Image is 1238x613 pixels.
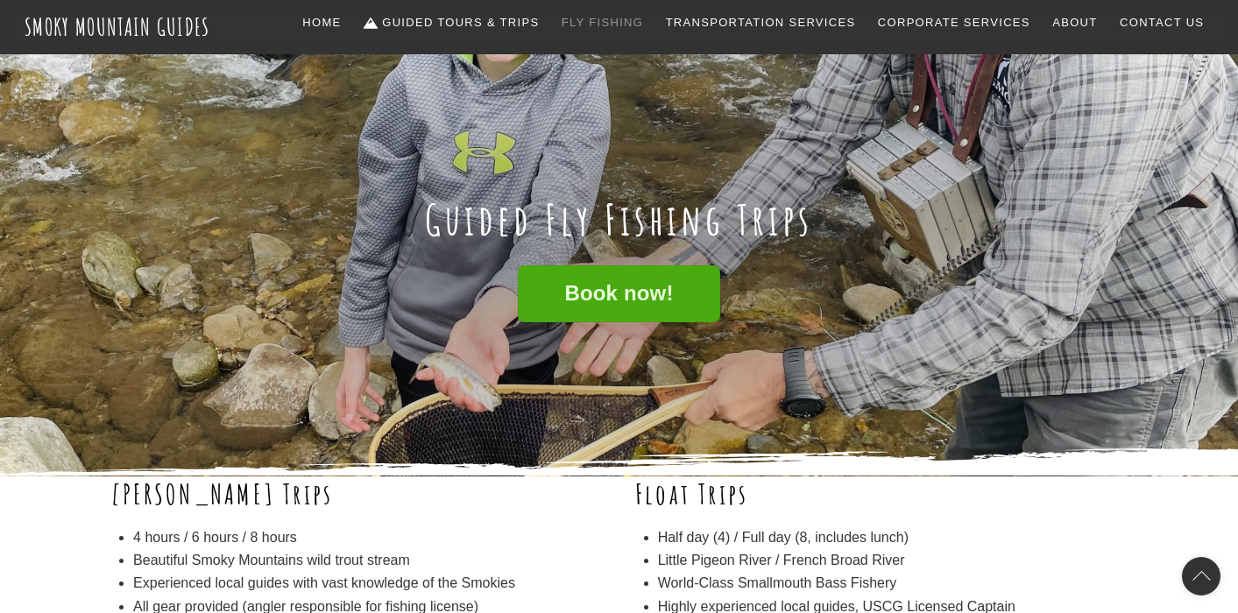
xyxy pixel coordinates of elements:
[518,265,719,322] a: Book now!
[133,572,603,595] li: Experienced local guides with vast knowledge of the Smokies
[133,549,603,572] li: Beautiful Smoky Mountains wild trout stream
[111,194,1128,245] h1: Guided Fly Fishing Trips
[564,285,673,303] span: Book now!
[133,526,603,549] li: 4 hours / 6 hours / 8 hours
[659,4,862,41] a: Transportation Services
[25,12,210,41] a: Smoky Mountain Guides
[357,4,546,41] a: Guided Tours & Trips
[1113,4,1211,41] a: Contact Us
[295,4,348,41] a: Home
[658,549,1128,572] li: Little Pigeon River / French Broad River
[658,572,1128,595] li: World-Class Smallmouth Bass Fishery
[635,476,748,511] b: Float Trips
[111,476,334,511] b: [PERSON_NAME] Trips
[1045,4,1104,41] a: About
[555,4,650,41] a: Fly Fishing
[658,526,1128,549] li: Half day (4) / Full day (8, includes lunch)
[871,4,1037,41] a: Corporate Services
